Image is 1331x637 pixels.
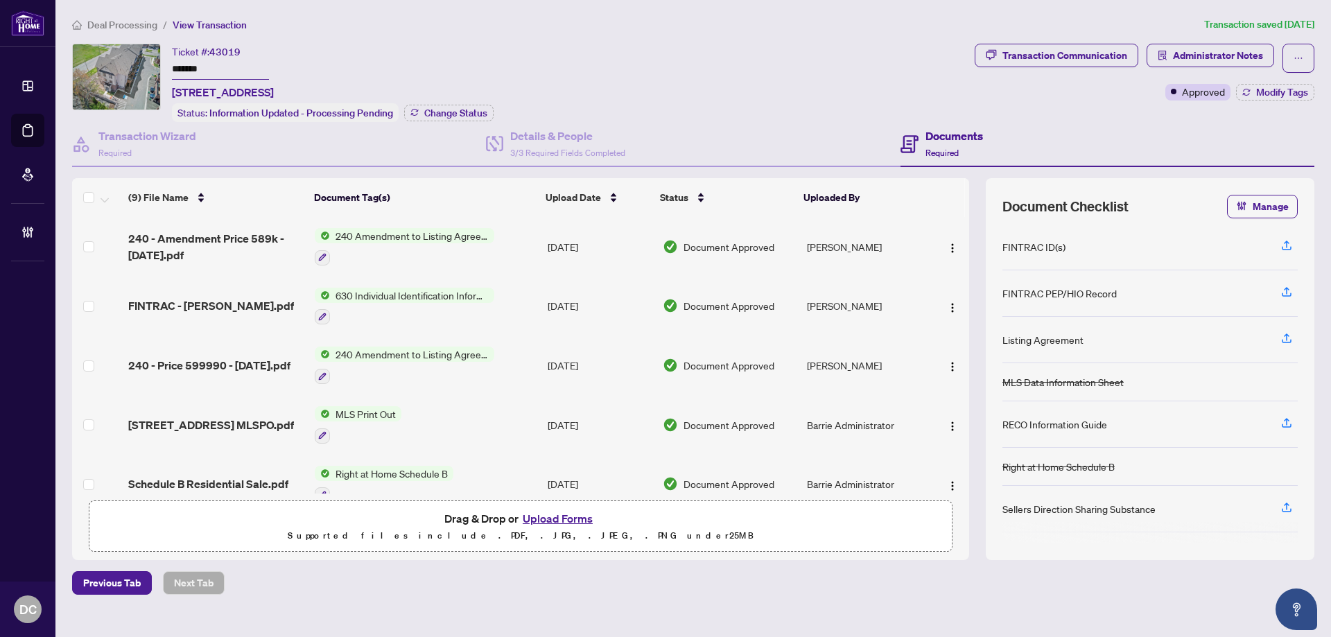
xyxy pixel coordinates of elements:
[1002,417,1107,432] div: RECO Information Guide
[663,476,678,491] img: Document Status
[330,228,494,243] span: 240 Amendment to Listing Agreement - Authority to Offer for Sale Price Change/Extension/Amendment(s)
[315,228,494,265] button: Status Icon240 Amendment to Listing Agreement - Authority to Offer for Sale Price Change/Extensio...
[19,600,37,619] span: DC
[98,128,196,144] h4: Transaction Wizard
[663,239,678,254] img: Document Status
[315,347,330,362] img: Status Icon
[947,421,958,432] img: Logo
[83,572,141,594] span: Previous Tab
[947,302,958,313] img: Logo
[315,288,494,325] button: Status Icon630 Individual Identification Information Record
[163,17,167,33] li: /
[1002,44,1127,67] div: Transaction Communication
[128,417,294,433] span: [STREET_ADDRESS] MLSPO.pdf
[542,217,657,277] td: [DATE]
[542,335,657,395] td: [DATE]
[172,103,399,122] div: Status:
[947,361,958,372] img: Logo
[510,128,625,144] h4: Details & People
[128,475,288,492] span: Schedule B Residential Sale.pdf
[654,178,798,217] th: Status
[72,571,152,595] button: Previous Tab
[510,148,625,158] span: 3/3 Required Fields Completed
[72,20,82,30] span: home
[315,466,330,481] img: Status Icon
[424,108,487,118] span: Change Status
[941,414,964,436] button: Logo
[519,509,597,527] button: Upload Forms
[172,84,274,101] span: [STREET_ADDRESS]
[315,406,401,444] button: Status IconMLS Print Out
[1253,195,1289,218] span: Manage
[1147,44,1274,67] button: Administrator Notes
[315,288,330,303] img: Status Icon
[801,217,928,277] td: [PERSON_NAME]
[801,277,928,336] td: [PERSON_NAME]
[546,190,601,205] span: Upload Date
[128,190,189,205] span: (9) File Name
[941,473,964,495] button: Logo
[801,395,928,455] td: Barrie Administrator
[173,19,247,31] span: View Transaction
[947,243,958,254] img: Logo
[1182,84,1225,99] span: Approved
[925,148,959,158] span: Required
[209,107,393,119] span: Information Updated - Processing Pending
[684,298,774,313] span: Document Approved
[663,298,678,313] img: Document Status
[1204,17,1314,33] article: Transaction saved [DATE]
[1002,239,1065,254] div: FINTRAC ID(s)
[1227,195,1298,218] button: Manage
[308,178,541,217] th: Document Tag(s)
[684,417,774,433] span: Document Approved
[801,335,928,395] td: [PERSON_NAME]
[330,347,494,362] span: 240 Amendment to Listing Agreement - Authority to Offer for Sale Price Change/Extension/Amendment(s)
[128,357,290,374] span: 240 - Price 599990 - [DATE].pdf
[941,295,964,317] button: Logo
[163,571,225,595] button: Next Tab
[941,354,964,376] button: Logo
[1002,459,1115,474] div: Right at Home Schedule B
[684,358,774,373] span: Document Approved
[1158,51,1167,60] span: solution
[89,501,952,552] span: Drag & Drop orUpload FormsSupported files include .PDF, .JPG, .JPEG, .PNG under25MB
[330,406,401,421] span: MLS Print Out
[975,44,1138,67] button: Transaction Communication
[1173,44,1263,67] span: Administrator Notes
[209,46,241,58] span: 43019
[947,480,958,491] img: Logo
[1256,87,1308,97] span: Modify Tags
[1002,374,1124,390] div: MLS Data Information Sheet
[684,476,774,491] span: Document Approved
[315,466,453,503] button: Status IconRight at Home Schedule B
[663,358,678,373] img: Document Status
[315,228,330,243] img: Status Icon
[128,230,304,263] span: 240 - Amendment Price 589k - [DATE].pdf
[542,455,657,514] td: [DATE]
[542,395,657,455] td: [DATE]
[925,128,983,144] h4: Documents
[98,148,132,158] span: Required
[684,239,774,254] span: Document Approved
[1002,501,1156,516] div: Sellers Direction Sharing Substance
[123,178,308,217] th: (9) File Name
[1294,53,1303,63] span: ellipsis
[330,466,453,481] span: Right at Home Schedule B
[941,236,964,258] button: Logo
[1276,588,1317,630] button: Open asap
[11,10,44,36] img: logo
[798,178,924,217] th: Uploaded By
[315,347,494,384] button: Status Icon240 Amendment to Listing Agreement - Authority to Offer for Sale Price Change/Extensio...
[660,190,688,205] span: Status
[444,509,597,527] span: Drag & Drop or
[128,297,294,314] span: FINTRAC - [PERSON_NAME].pdf
[1002,286,1117,301] div: FINTRAC PEP/HIO Record
[404,105,494,121] button: Change Status
[1236,84,1314,101] button: Modify Tags
[542,277,657,336] td: [DATE]
[1002,332,1084,347] div: Listing Agreement
[540,178,654,217] th: Upload Date
[73,44,160,110] img: IMG-E12271853_1.jpg
[87,19,157,31] span: Deal Processing
[98,527,943,544] p: Supported files include .PDF, .JPG, .JPEG, .PNG under 25 MB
